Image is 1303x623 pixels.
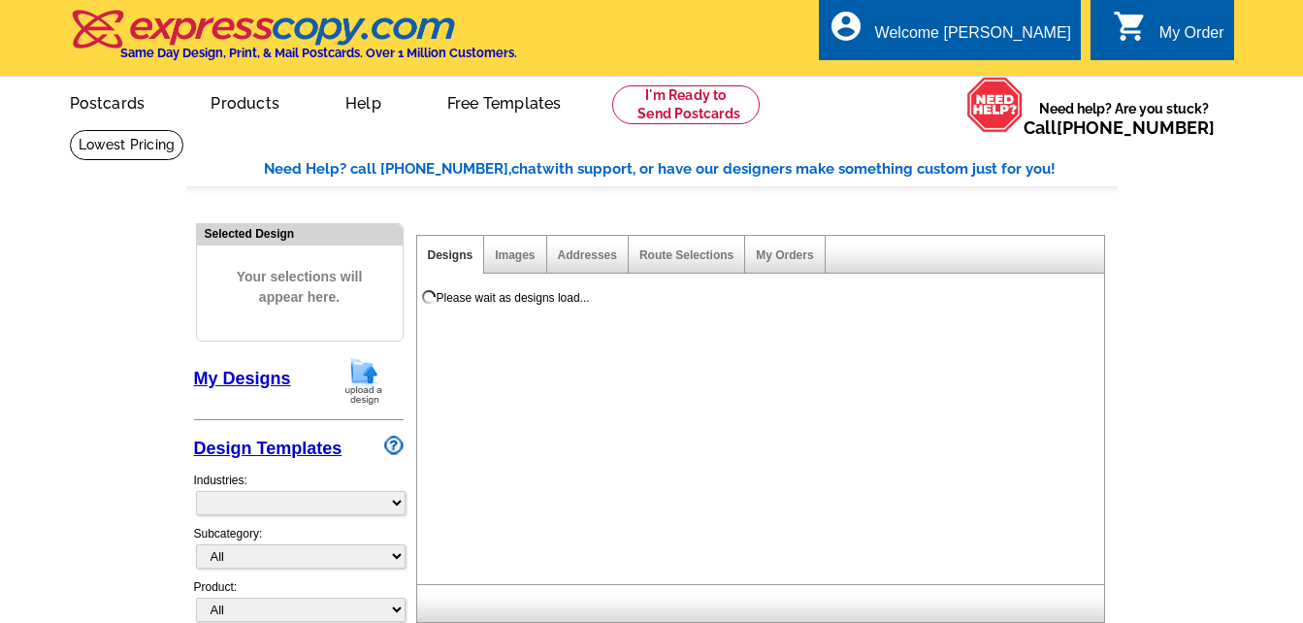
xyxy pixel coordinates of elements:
[829,9,863,44] i: account_circle
[194,525,404,578] div: Subcategory:
[1113,9,1148,44] i: shopping_cart
[421,289,437,305] img: loading...
[212,247,388,327] span: Your selections will appear here.
[966,77,1024,133] img: help
[1159,24,1224,51] div: My Order
[639,248,733,262] a: Route Selections
[120,46,517,60] h4: Same Day Design, Print, & Mail Postcards. Over 1 Million Customers.
[194,369,291,388] a: My Designs
[416,79,593,124] a: Free Templates
[194,439,342,458] a: Design Templates
[437,289,590,307] div: Please wait as designs load...
[197,224,403,243] div: Selected Design
[339,356,389,406] img: upload-design
[1024,99,1224,138] span: Need help? Are you stuck?
[558,248,617,262] a: Addresses
[70,23,517,60] a: Same Day Design, Print, & Mail Postcards. Over 1 Million Customers.
[194,462,404,525] div: Industries:
[179,79,310,124] a: Products
[875,24,1071,51] div: Welcome [PERSON_NAME]
[511,160,542,178] span: chat
[1024,117,1215,138] span: Call
[264,158,1118,180] div: Need Help? call [PHONE_NUMBER], with support, or have our designers make something custom just fo...
[39,79,177,124] a: Postcards
[428,248,473,262] a: Designs
[1057,117,1215,138] a: [PHONE_NUMBER]
[756,248,813,262] a: My Orders
[384,436,404,455] img: design-wizard-help-icon.png
[314,79,412,124] a: Help
[495,248,535,262] a: Images
[1113,21,1224,46] a: shopping_cart My Order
